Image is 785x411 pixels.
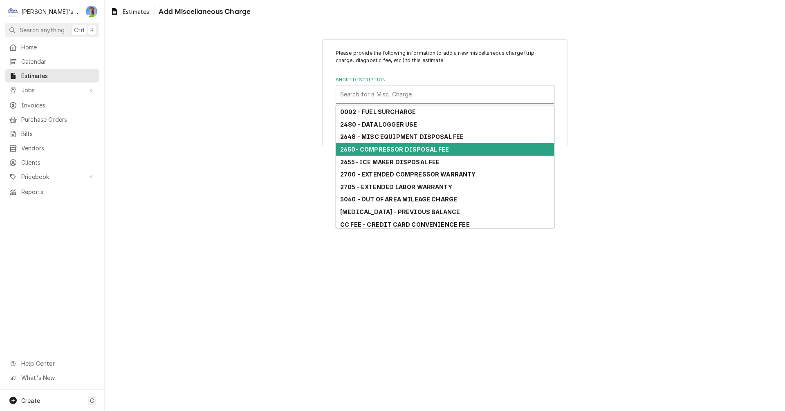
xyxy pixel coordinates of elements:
div: Greg Austin's Avatar [86,6,97,17]
span: Home [21,43,95,51]
strong: 0002 - FUEL SURCHARGE [340,108,416,115]
button: Search anythingCtrlK [5,23,99,37]
strong: [MEDICAL_DATA] - PREVIOUS BALANCE [340,208,460,215]
a: Estimates [107,5,153,18]
strong: 2705 - EXTENDED LABOR WARRANTY [340,183,452,190]
span: What's New [21,373,94,382]
a: Go to What's New [5,371,99,384]
div: Line Item Create/Update Form [336,49,554,104]
strong: 2655- ICE MAKER DISPOSAL FEE [340,159,440,165]
span: K [90,26,94,34]
strong: CC FEE - CREDIT CARD CONVENIENCE FEE [340,221,470,228]
span: C [90,396,94,405]
strong: 2650- COMPRESSOR DISPOSAL FEE [340,146,449,153]
p: Please provide the following information to add a new miscellaneous charge (trip charge, diagnost... [336,49,554,65]
div: C [7,6,19,17]
a: Go to Jobs [5,83,99,97]
span: Calendar [21,57,95,66]
div: [PERSON_NAME]'s Refrigeration [21,7,81,16]
div: GA [86,6,97,17]
span: Jobs [21,86,83,94]
span: Vendors [21,144,95,152]
strong: 2480 - DATA LOGGER USE [340,121,417,128]
span: Bills [21,130,95,138]
span: Estimates [123,7,149,16]
a: Estimates [5,69,99,83]
div: Short Description [336,77,554,103]
span: Pricebook [21,172,83,181]
a: Calendar [5,55,99,68]
a: Go to Pricebook [5,170,99,183]
strong: 2648 - MISC EQUIPMENT DISPOSAL FEE [340,133,464,140]
a: Bills [5,127,99,141]
strong: 2700 - EXTENDED COMPRESSOR WARRANTY [340,171,476,178]
span: Create [21,397,40,404]
span: Search anything [20,26,65,34]
a: Clients [5,156,99,169]
div: Line Item Create/Update [322,39,567,147]
span: Ctrl [74,26,85,34]
span: Help Center [21,359,94,368]
span: Add Miscellaneous Charge [156,6,251,17]
a: Reports [5,185,99,199]
a: Go to Help Center [5,357,99,370]
span: Purchase Orders [21,115,95,124]
span: Invoices [21,101,95,109]
label: Short Description [336,77,554,83]
a: Invoices [5,98,99,112]
span: Reports [21,188,95,196]
a: Vendors [5,141,99,155]
span: Clients [21,158,95,167]
a: Home [5,40,99,54]
a: Purchase Orders [5,113,99,126]
strong: 5060 - OUT OF AREA MILEAGE CHARGE [340,196,457,203]
span: Estimates [21,71,95,80]
div: Clay's Refrigeration's Avatar [7,6,19,17]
